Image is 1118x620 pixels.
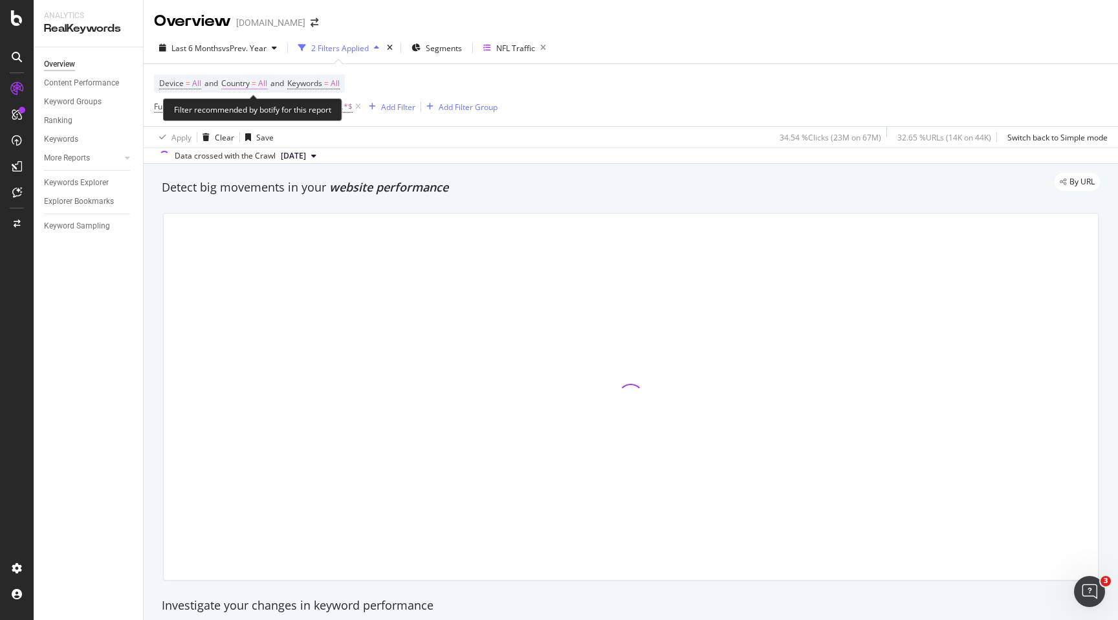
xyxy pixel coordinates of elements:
span: All [258,74,267,93]
button: Save [240,127,274,148]
div: legacy label [1055,173,1100,191]
button: NFL Traffic [478,38,551,58]
div: Overview [44,58,75,71]
span: vs Prev. Year [222,43,267,54]
div: Keywords [44,133,78,146]
span: = [186,78,190,89]
button: Apply [154,127,192,148]
div: 32.65 % URLs ( 14K on 44K ) [897,132,991,143]
div: Content Performance [44,76,119,90]
span: All [192,74,201,93]
div: Explorer Bookmarks [44,195,114,208]
div: [DOMAIN_NAME] [236,16,305,29]
div: Switch back to Simple mode [1007,132,1108,143]
span: Last 6 Months [171,43,222,54]
a: Explorer Bookmarks [44,195,134,208]
a: Keyword Groups [44,95,134,109]
span: and [270,78,284,89]
a: Overview [44,58,134,71]
div: Filter recommended by botify for this report [163,98,342,121]
div: Keyword Groups [44,95,102,109]
a: Keywords Explorer [44,176,134,190]
button: Clear [197,127,234,148]
div: Overview [154,10,231,32]
div: Clear [215,132,234,143]
span: Keywords [287,78,322,89]
a: More Reports [44,151,121,165]
button: 2 Filters Applied [293,38,384,58]
button: [DATE] [276,148,322,164]
div: Save [256,132,274,143]
div: 34.54 % Clicks ( 23M on 67M ) [780,132,881,143]
a: Keyword Sampling [44,219,134,233]
span: = [324,78,329,89]
div: More Reports [44,151,90,165]
span: By URL [1069,178,1095,186]
div: Ranking [44,114,72,127]
div: times [384,41,395,54]
div: Apply [171,132,192,143]
div: Analytics [44,10,133,21]
span: Full URL [154,101,182,112]
div: Investigate your changes in keyword performance [162,597,1100,614]
div: Data crossed with the Crawl [175,150,276,162]
div: Keyword Sampling [44,219,110,233]
div: NFL Traffic [496,43,535,54]
div: arrow-right-arrow-left [311,18,318,27]
span: All [331,74,340,93]
div: Add Filter Group [439,102,498,113]
button: Switch back to Simple mode [1002,127,1108,148]
span: 2025 Sep. 20th [281,150,306,162]
button: Add Filter Group [421,99,498,115]
a: Content Performance [44,76,134,90]
span: = [252,78,256,89]
span: Segments [426,43,462,54]
iframe: Intercom live chat [1074,576,1105,607]
span: Country [221,78,250,89]
div: Add Filter [381,102,415,113]
div: 2 Filters Applied [311,43,369,54]
div: Keywords Explorer [44,176,109,190]
button: Add Filter [364,99,415,115]
span: and [204,78,218,89]
button: Segments [406,38,467,58]
button: Last 6 MonthsvsPrev. Year [154,38,282,58]
a: Ranking [44,114,134,127]
span: 3 [1101,576,1111,586]
span: Device [159,78,184,89]
a: Keywords [44,133,134,146]
div: RealKeywords [44,21,133,36]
